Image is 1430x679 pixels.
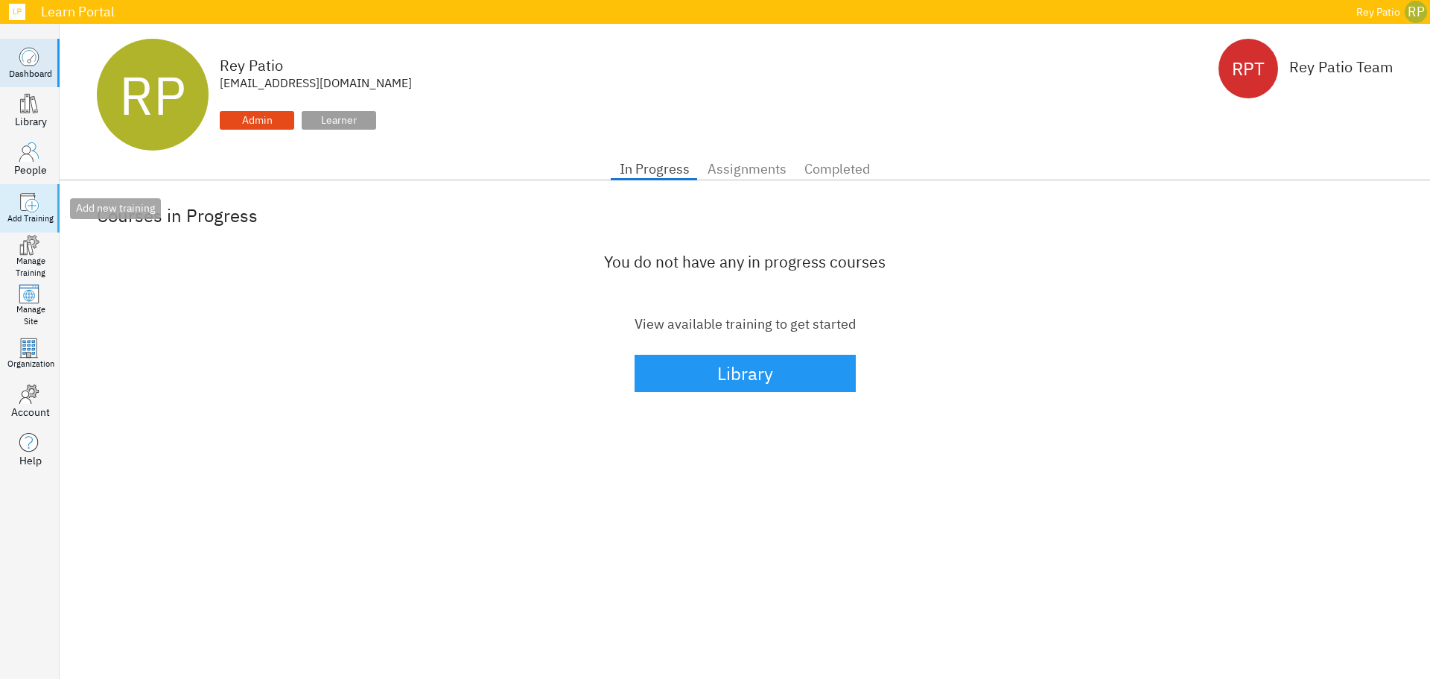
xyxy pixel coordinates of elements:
[708,157,786,181] span: Assignments
[220,77,412,89] div: [EMAIL_ADDRESS][DOMAIN_NAME]
[1289,59,1393,75] div: Rey Patio Team
[16,304,45,327] div: Manage Site
[1356,3,1400,22] div: Rey Patio
[97,39,209,151] div: RP
[16,256,45,279] div: Manage Training
[1218,39,1278,98] div: RPT
[15,114,47,129] div: Library
[11,405,50,420] div: Account
[1405,1,1427,23] div: RP
[635,315,856,334] div: View available training to get started
[620,157,690,181] span: In Progress
[635,355,856,392] button: Library
[804,157,870,181] span: Completed
[14,162,47,177] div: People
[604,250,886,273] div: You do not have any in progress courses
[220,111,294,130] div: Admin
[7,213,54,225] div: Add Training
[302,111,376,130] div: Learner
[34,5,1350,19] div: Learn Portal
[9,67,52,80] div: Dashboard
[220,58,412,73] div: Rey Patio
[717,358,773,389] div: Library
[19,453,42,468] div: Help
[97,203,1393,228] div: Courses in Progress
[7,359,54,370] div: Organization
